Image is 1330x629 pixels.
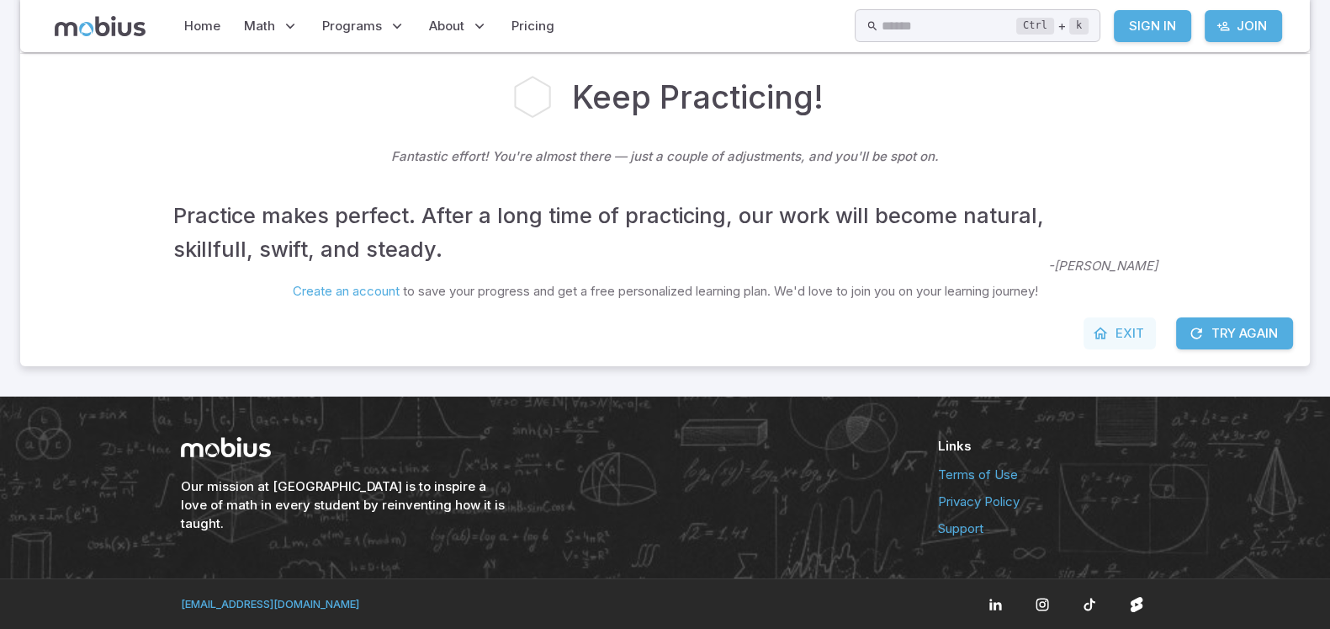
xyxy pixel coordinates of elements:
[1115,324,1144,343] span: Exit
[293,283,400,299] a: Create an account
[938,466,1150,484] a: Terms of Use
[391,131,939,183] p: Fantastic effort! You're almost there — just a couple of adjustments, and you'll be spot on.
[1016,18,1054,35] kbd: Ctrl
[938,520,1150,538] a: Support
[181,477,509,533] h6: Our mission at [GEOGRAPHIC_DATA] is to inspire a love of math in every student by reinventing how...
[572,73,824,120] h2: Keep Practicing!
[1047,189,1157,275] p: - [PERSON_NAME]
[1114,10,1191,42] a: Sign In
[1084,317,1156,349] a: Exit
[429,17,464,35] span: About
[179,7,225,45] a: Home
[506,7,559,45] a: Pricing
[938,437,1150,456] h6: Links
[938,493,1150,511] a: Privacy Policy
[1016,16,1089,36] div: +
[1176,317,1293,349] button: Try Again
[1069,18,1089,35] kbd: k
[181,597,359,610] a: [EMAIL_ADDRESS][DOMAIN_NAME]
[173,199,1115,266] h4: Practice makes perfect. After a long time of practicing, our work will become natural, skillfull,...
[293,282,1038,301] p: to save your progress and get a free personalized learning plan. We'd love to join you on your le...
[244,17,275,35] span: Math
[322,17,382,35] span: Programs
[1205,10,1282,42] a: Join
